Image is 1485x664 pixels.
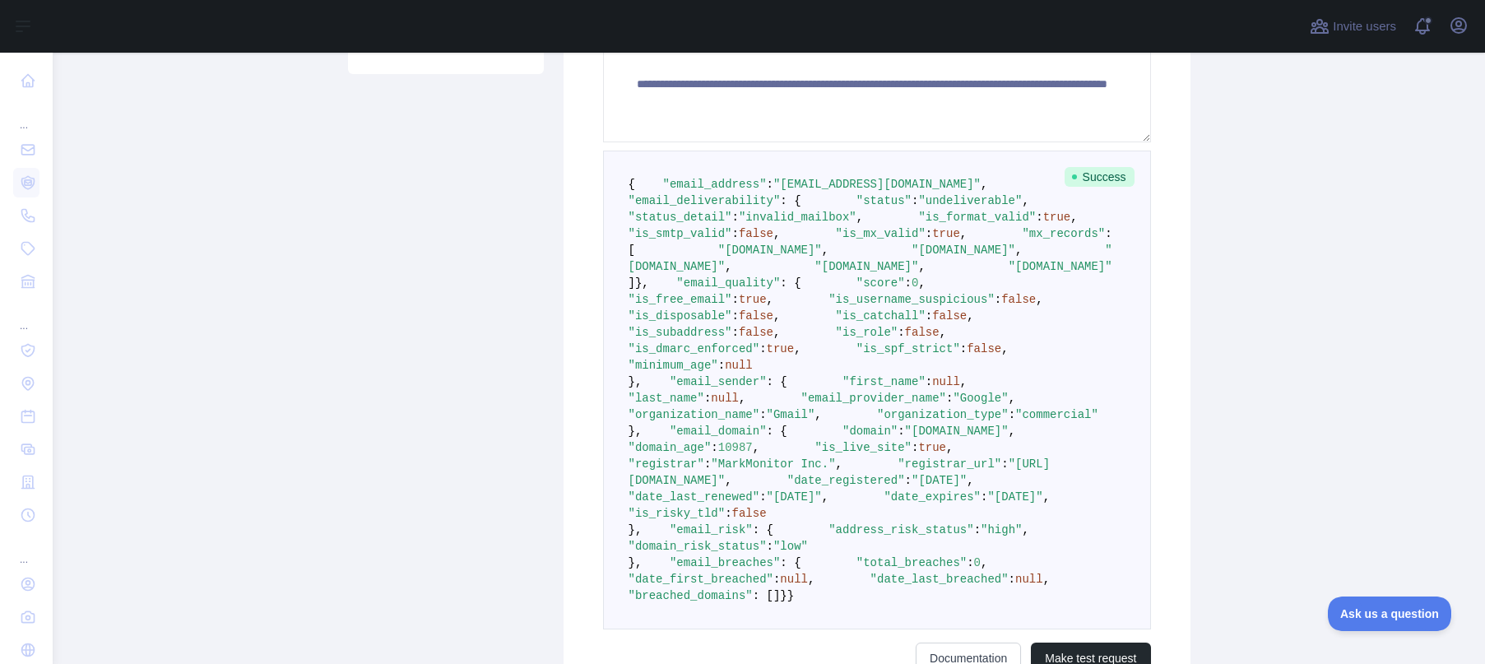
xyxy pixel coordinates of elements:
span: false [932,309,967,323]
span: "email_breaches" [670,556,780,569]
div: ... [13,533,39,566]
span: , [822,490,828,504]
span: "breached_domains" [629,589,753,602]
span: , [960,227,967,240]
span: "email_provider_name" [801,392,946,405]
span: : [704,392,711,405]
span: false [739,309,773,323]
span: : [912,194,918,207]
span: , [753,441,759,454]
span: "commercial" [1015,408,1098,421]
span: "email_deliverability" [629,194,781,207]
span: , [960,375,967,388]
span: : [995,293,1001,306]
span: , [918,260,925,273]
span: "is_mx_valid" [836,227,926,240]
span: : { [753,523,773,536]
span: , [1043,490,1050,504]
span: false [1001,293,1036,306]
span: false [967,342,1001,355]
span: , [918,276,925,290]
span: { [629,178,635,191]
span: : [1036,211,1042,224]
span: Invite users [1333,17,1396,36]
span: , [794,342,801,355]
span: : [759,342,766,355]
span: "[DOMAIN_NAME]" [905,425,1009,438]
span: null [725,359,753,372]
span: "registrar_url" [898,457,1001,471]
div: ... [13,299,39,332]
span: , [1036,293,1042,306]
span: , [981,178,987,191]
span: : [732,227,739,240]
span: "address_risk_status" [828,523,973,536]
span: , [773,227,780,240]
span: "is_role" [836,326,898,339]
span: "[DOMAIN_NAME]" [814,260,918,273]
span: null [711,392,739,405]
span: "date_registered" [787,474,905,487]
span: : { [767,375,787,388]
span: : [974,523,981,536]
span: "email_quality" [676,276,780,290]
span: , [1009,392,1015,405]
span: Success [1065,167,1135,187]
span: true [767,342,795,355]
span: "date_expires" [884,490,981,504]
span: "domain_risk_status" [629,540,767,553]
span: : [725,507,731,520]
span: : [912,441,918,454]
span: "[DATE]" [987,490,1042,504]
span: "is_disposable" [629,309,732,323]
span: false [739,326,773,339]
span: "score" [856,276,905,290]
span: null [932,375,960,388]
span: : [981,490,987,504]
span: : [1009,573,1015,586]
span: "[EMAIL_ADDRESS][DOMAIN_NAME]" [773,178,981,191]
span: "is_subaddress" [629,326,732,339]
div: ... [13,99,39,132]
span: , [767,293,773,306]
span: "email_address" [663,178,767,191]
span: false [905,326,940,339]
span: , [1009,425,1015,438]
span: "high" [981,523,1022,536]
span: false [739,227,773,240]
span: "undeliverable" [918,194,1022,207]
span: "email_sender" [670,375,767,388]
span: , [940,326,946,339]
span: : [732,326,739,339]
span: : [926,375,932,388]
span: , [967,474,973,487]
span: true [1043,211,1071,224]
span: "is_username_suspicious" [828,293,995,306]
span: : [718,359,725,372]
span: "registrar" [629,457,704,471]
span: , [725,260,731,273]
span: , [967,309,973,323]
span: : [759,408,766,421]
span: , [739,392,745,405]
span: , [1043,573,1050,586]
span: false [732,507,767,520]
span: "is_dmarc_enforced" [629,342,760,355]
iframe: Toggle Customer Support [1328,597,1452,631]
span: "date_last_renewed" [629,490,760,504]
span: }, [629,523,643,536]
span: "[DOMAIN_NAME]" [1009,260,1112,273]
span: "organization_name" [629,408,760,421]
span: , [808,573,814,586]
span: "is_catchall" [836,309,926,323]
span: : [711,441,717,454]
span: "is_risky_tld" [629,507,726,520]
span: , [946,441,953,454]
span: , [1022,194,1028,207]
span: }, [629,556,643,569]
span: "domain_age" [629,441,712,454]
span: , [725,474,731,487]
span: "first_name" [842,375,926,388]
span: , [1015,244,1022,257]
span: "is_live_site" [814,441,912,454]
